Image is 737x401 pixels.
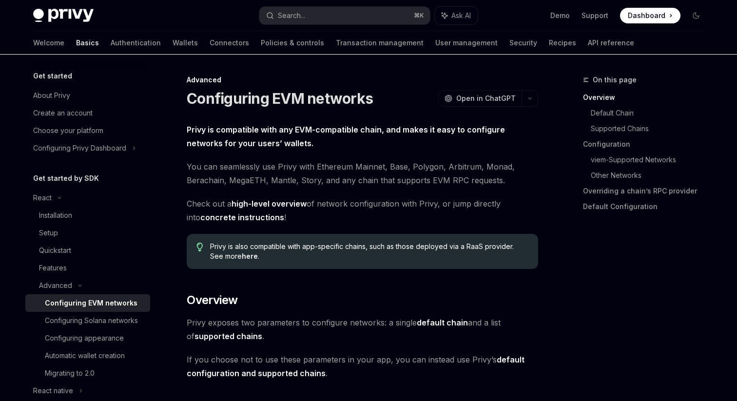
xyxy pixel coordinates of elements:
a: Default Chain [591,105,712,121]
a: Demo [550,11,570,20]
a: Dashboard [620,8,680,23]
a: Transaction management [336,31,424,55]
a: Configuring Solana networks [25,312,150,329]
a: Create an account [25,104,150,122]
span: On this page [593,74,637,86]
h1: Configuring EVM networks [187,90,373,107]
div: Quickstart [39,245,71,256]
div: React native [33,385,73,397]
img: dark logo [33,9,94,22]
a: default chain [417,318,468,328]
h5: Get started [33,70,72,82]
strong: supported chains [194,331,262,341]
a: Migrating to 2.0 [25,364,150,382]
div: Configuring EVM networks [45,297,137,309]
a: Other Networks [591,168,712,183]
span: ⌘ K [414,12,424,19]
strong: default chain [417,318,468,327]
div: Installation [39,210,72,221]
a: Setup [25,224,150,242]
span: Ask AI [451,11,471,20]
span: Dashboard [628,11,665,20]
a: Configuration [583,136,712,152]
span: Overview [187,292,237,308]
a: Automatic wallet creation [25,347,150,364]
a: User management [435,31,498,55]
div: Setup [39,227,58,239]
div: Create an account [33,107,93,119]
div: Choose your platform [33,125,103,136]
div: Advanced [187,75,538,85]
div: Search... [278,10,305,21]
a: Authentication [111,31,161,55]
div: About Privy [33,90,70,101]
div: Advanced [39,280,72,291]
div: Migrating to 2.0 [45,367,95,379]
div: Configuring Privy Dashboard [33,142,126,154]
button: Toggle dark mode [688,8,704,23]
a: Recipes [549,31,576,55]
svg: Tip [196,243,203,251]
div: Configuring Solana networks [45,315,138,326]
a: Quickstart [25,242,150,259]
a: Connectors [210,31,249,55]
a: viem-Supported Networks [591,152,712,168]
span: Check out a of network configuration with Privy, or jump directly into ! [187,197,538,224]
a: high-level overview [232,199,307,209]
div: Features [39,262,67,274]
a: here [242,252,258,261]
a: Supported Chains [591,121,712,136]
a: concrete instructions [200,212,284,223]
a: Overriding a chain’s RPC provider [583,183,712,199]
a: Welcome [33,31,64,55]
a: Default Configuration [583,199,712,214]
span: Privy exposes two parameters to configure networks: a single and a list of . [187,316,538,343]
a: Wallets [173,31,198,55]
div: Automatic wallet creation [45,350,125,362]
strong: Privy is compatible with any EVM-compatible chain, and makes it easy to configure networks for yo... [187,125,505,148]
span: Open in ChatGPT [456,94,516,103]
div: React [33,192,52,204]
h5: Get started by SDK [33,172,99,184]
a: Policies & controls [261,31,324,55]
a: Configuring EVM networks [25,294,150,312]
button: Search...⌘K [259,7,430,24]
a: Basics [76,31,99,55]
a: Features [25,259,150,277]
span: You can seamlessly use Privy with Ethereum Mainnet, Base, Polygon, Arbitrum, Monad, Berachain, Me... [187,160,538,187]
a: Overview [583,90,712,105]
a: Installation [25,207,150,224]
a: Support [582,11,608,20]
a: Choose your platform [25,122,150,139]
a: About Privy [25,87,150,104]
button: Open in ChatGPT [438,90,522,107]
a: Configuring appearance [25,329,150,347]
span: If you choose not to use these parameters in your app, you can instead use Privy’s . [187,353,538,380]
span: Privy is also compatible with app-specific chains, such as those deployed via a RaaS provider. Se... [210,242,528,261]
a: Security [509,31,537,55]
a: supported chains [194,331,262,342]
a: API reference [588,31,634,55]
div: Configuring appearance [45,332,124,344]
button: Ask AI [435,7,478,24]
